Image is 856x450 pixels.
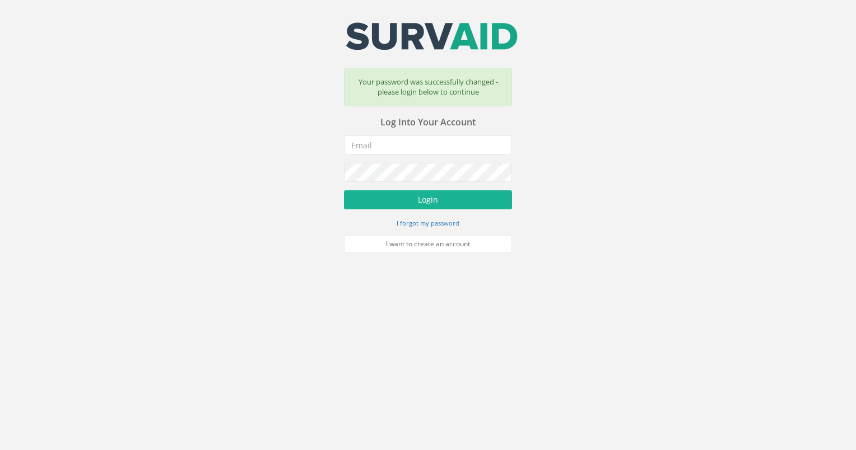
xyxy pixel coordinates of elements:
h3: Log Into Your Account [344,118,512,128]
input: Email [344,135,512,154]
div: Your password was successfully changed - please login below to continue [344,68,512,106]
button: Login [344,190,512,209]
a: I want to create an account [344,236,512,252]
a: I forgot my password [397,218,459,228]
small: I forgot my password [397,219,459,227]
